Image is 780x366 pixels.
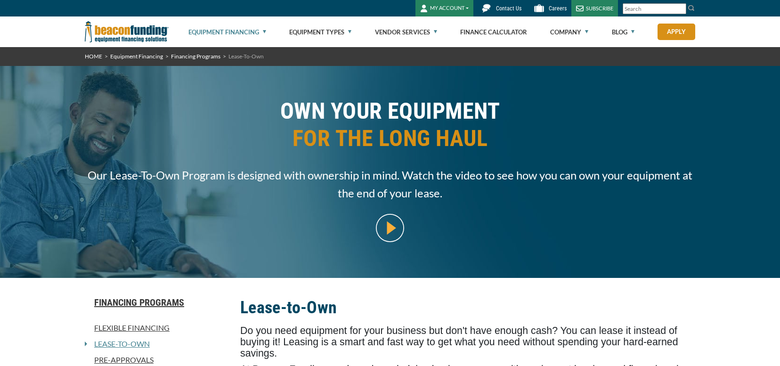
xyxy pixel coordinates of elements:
span: Careers [549,5,567,12]
a: Equipment Types [289,17,351,47]
h2: Lease-to-Own [240,297,695,318]
span: Contact Us [496,5,521,12]
a: Lease-To-Own [87,338,150,350]
a: Vendor Services [375,17,437,47]
a: Flexible Financing [85,322,229,333]
a: Clear search text [676,5,684,13]
h1: OWN YOUR EQUIPMENT [85,98,695,159]
a: Company [550,17,588,47]
a: Financing Programs [171,53,220,60]
img: Beacon Funding Corporation logo [85,16,169,47]
a: HOME [85,53,102,60]
a: Apply [658,24,695,40]
span: Lease-To-Own [228,53,264,60]
a: Equipment Financing [110,53,163,60]
img: video modal pop-up play button [376,214,404,242]
a: Pre-approvals [85,354,229,366]
span: FOR THE LONG HAUL [85,125,695,152]
span: Our Lease-To-Own Program is designed with ownership in mind. Watch the video to see how you can o... [85,166,695,202]
a: Financing Programs [85,297,229,308]
span: Do you need equipment for your business but don't have enough cash? You can lease it instead of b... [240,325,678,359]
a: Equipment Financing [188,17,266,47]
a: Finance Calculator [460,17,527,47]
a: Blog [612,17,634,47]
img: Search [688,4,695,12]
input: Search [623,3,686,14]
